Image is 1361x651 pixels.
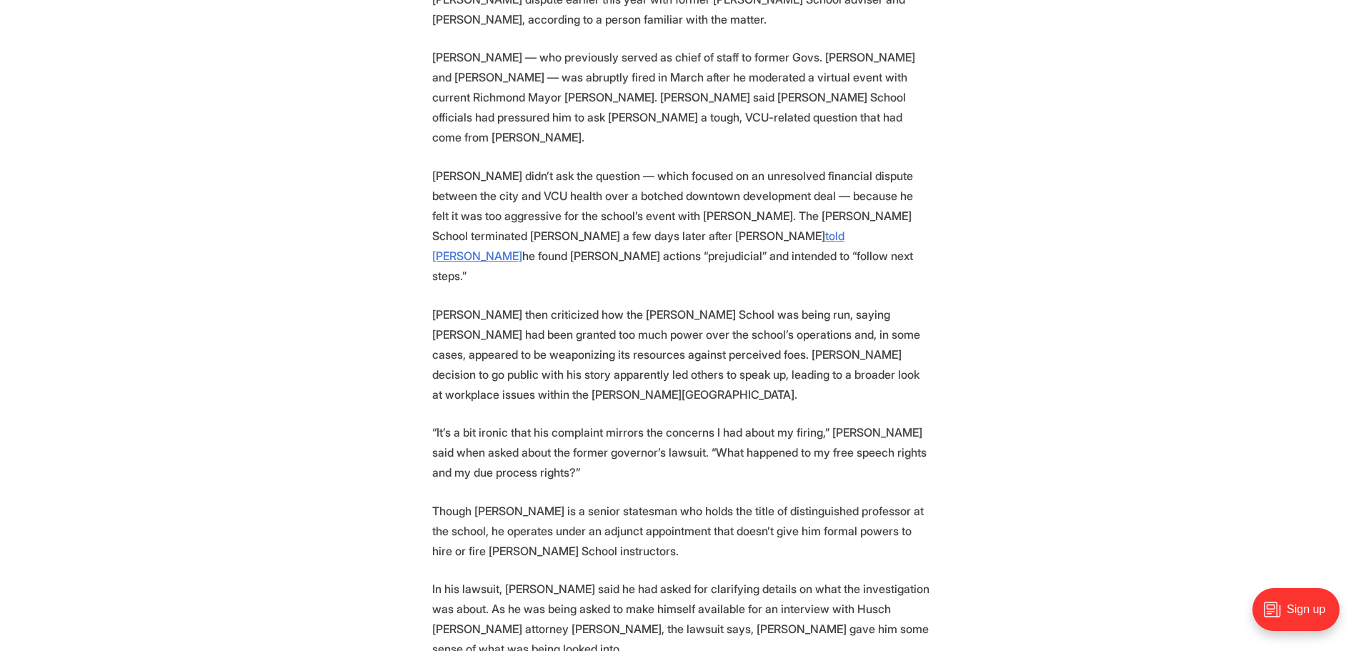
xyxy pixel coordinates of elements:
p: “It’s a bit ironic that his complaint mirrors the concerns I had about my firing,” [PERSON_NAME] ... [432,422,929,482]
p: Though [PERSON_NAME] is a senior statesman who holds the title of distinguished professor at the ... [432,501,929,561]
p: [PERSON_NAME] then criticized how the [PERSON_NAME] School was being run, saying [PERSON_NAME] ha... [432,304,929,404]
p: [PERSON_NAME] — who previously served as chief of staff to former Govs. [PERSON_NAME] and [PERSON... [432,47,929,147]
iframe: portal-trigger [1240,581,1361,651]
p: [PERSON_NAME] didn’t ask the question — which focused on an unresolved financial dispute between ... [432,166,929,286]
